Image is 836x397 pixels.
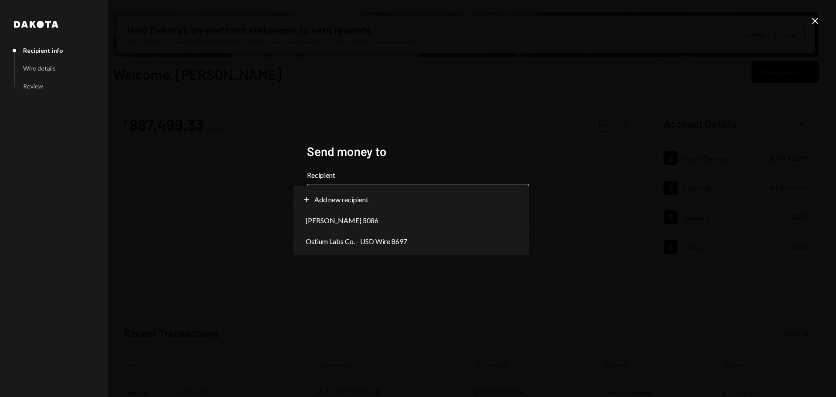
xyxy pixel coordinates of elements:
div: Recipient info [23,47,63,54]
span: Add new recipient [314,194,368,205]
h2: Send money to [307,143,529,160]
button: Recipient [307,184,529,208]
div: Review [23,82,43,90]
div: Wire details [23,64,56,72]
span: Ostium Labs Co. - USD Wire 8697 [306,236,407,247]
span: [PERSON_NAME] 5086 [306,215,378,226]
label: Recipient [307,170,529,180]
